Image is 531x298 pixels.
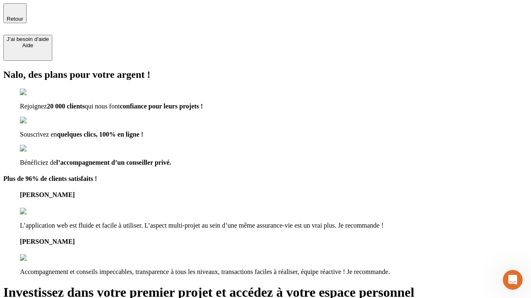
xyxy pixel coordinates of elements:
img: reviews stars [20,208,61,215]
h4: [PERSON_NAME] [20,238,528,245]
p: L’application web est fluide et facile à utiliser. L’aspect multi-projet au sein d’une même assur... [20,222,528,229]
h4: Plus de 96% de clients satisfaits ! [3,175,528,183]
span: Bénéficiez de [20,159,56,166]
img: checkmark [20,89,56,96]
span: confiance pour leurs projets ! [120,103,203,110]
button: J’ai besoin d'aideAide [3,35,52,61]
span: Souscrivez en [20,131,57,138]
h2: Nalo, des plans pour votre argent ! [3,69,528,80]
img: checkmark [20,145,56,152]
span: Rejoignez [20,103,47,110]
div: J’ai besoin d'aide [7,36,49,42]
span: Retour [7,16,23,22]
img: reviews stars [20,254,61,262]
img: checkmark [20,117,56,124]
div: Aide [7,42,49,48]
button: Retour [3,3,27,23]
span: qui nous font [85,103,119,110]
span: 20 000 clients [47,103,85,110]
p: Accompagnement et conseils impeccables, transparence à tous les niveaux, transactions faciles à r... [20,268,528,276]
iframe: Intercom live chat [503,270,523,290]
span: quelques clics, 100% en ligne ! [57,131,143,138]
h4: [PERSON_NAME] [20,191,528,199]
span: l’accompagnement d’un conseiller privé. [56,159,171,166]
